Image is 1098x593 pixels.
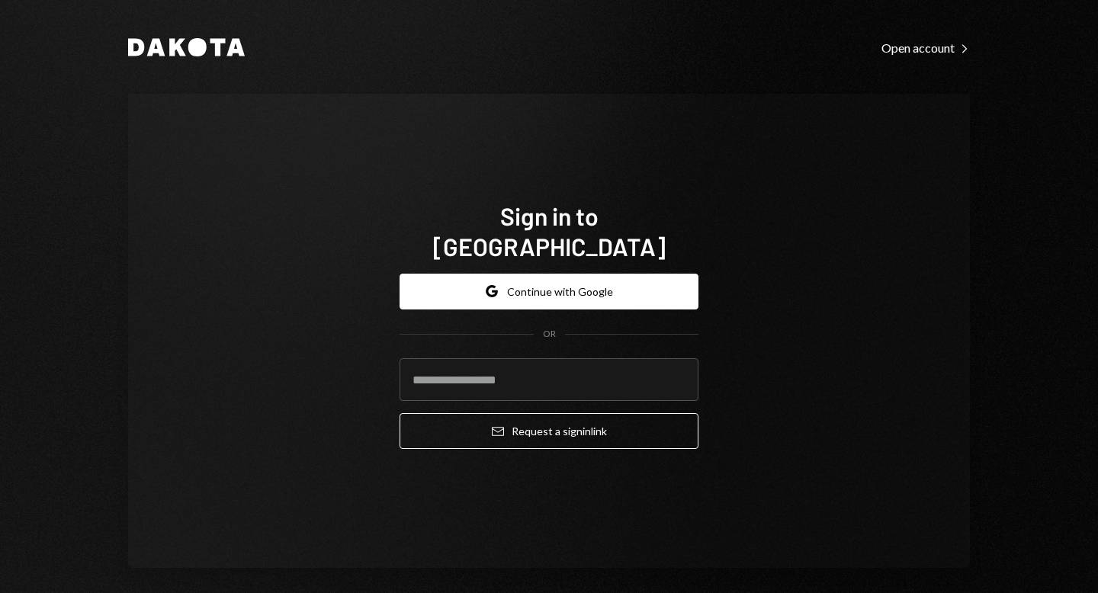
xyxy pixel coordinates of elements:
h1: Sign in to [GEOGRAPHIC_DATA] [400,200,698,261]
div: Open account [881,40,970,56]
a: Open account [881,39,970,56]
button: Request a signinlink [400,413,698,449]
button: Continue with Google [400,274,698,309]
div: OR [543,328,556,341]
